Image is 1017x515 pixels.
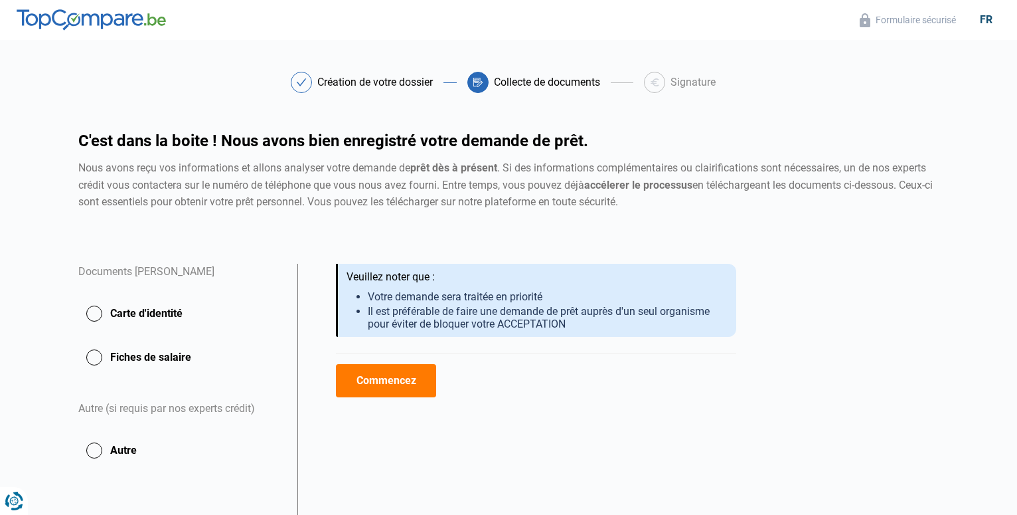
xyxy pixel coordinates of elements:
[972,13,1000,26] div: fr
[78,385,281,434] div: Autre (si requis par nos experts crédit)
[78,264,281,297] div: Documents [PERSON_NAME]
[317,77,433,88] div: Création de votre dossier
[494,77,600,88] div: Collecte de documents
[410,161,497,174] strong: prêt dès à présent
[78,341,281,374] button: Fiches de salaire
[368,305,726,330] li: Il est préférable de faire une demande de prêt auprès d'un seul organisme pour éviter de bloquer ...
[584,179,692,191] strong: accélerer le processus
[78,297,281,330] button: Carte d'identité
[17,9,166,31] img: TopCompare.be
[856,13,960,28] button: Formulaire sécurisé
[347,270,726,284] div: Veuillez noter que :
[78,434,281,467] button: Autre
[336,364,436,397] button: Commencez
[78,133,939,149] h1: C'est dans la boite ! Nous avons bien enregistré votre demande de prêt.
[78,159,939,211] div: Nous avons reçu vos informations et allons analyser votre demande de . Si des informations complé...
[368,290,726,303] li: Votre demande sera traitée en priorité
[670,77,716,88] div: Signature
